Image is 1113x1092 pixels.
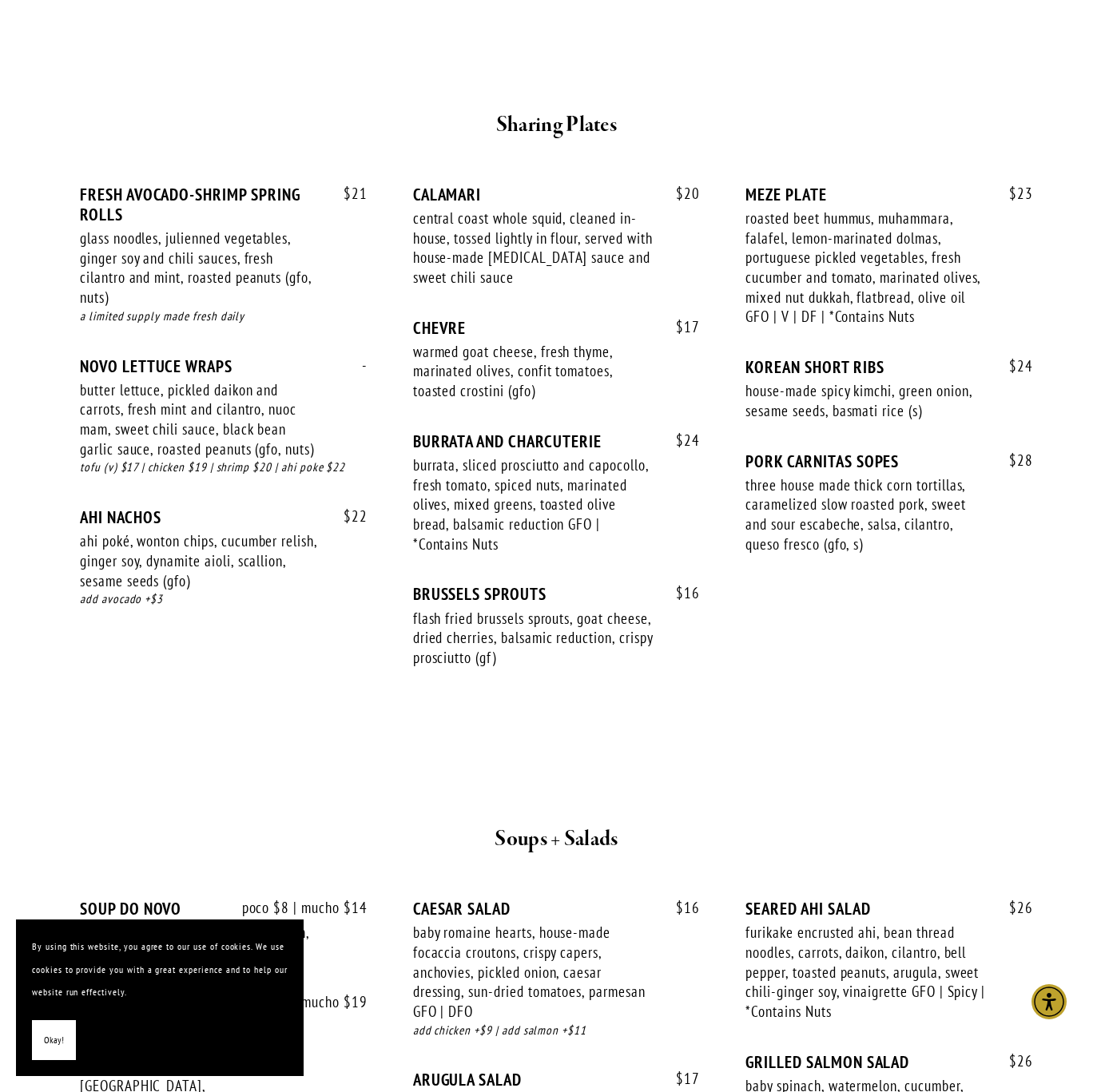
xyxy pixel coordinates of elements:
div: CAESAR SALAD [413,899,701,919]
span: 26 [993,899,1033,917]
span: $ [676,184,684,203]
span: poco $8 | mucho $14 [226,899,368,917]
div: house-made spicy kimchi, green onion, sesame seeds, basmati rice (s) [745,381,988,420]
div: Accessibility Menu [1032,984,1067,1019]
div: MEZE PLATE [745,185,1033,205]
span: 28 [993,451,1033,470]
div: furikake encrusted ahi, bean thread noodles, carrots, daikon, cilantro, bell pepper, toasted pean... [745,923,988,1022]
div: BURRATA AND CHARCUTERIE [413,431,701,451]
span: Okay! [44,1029,64,1052]
div: flash fried brussels sprouts, goat cheese, dried cherries, balsamic reduction, crispy prosciutto ... [413,609,655,668]
div: BRUSSELS SPROUTS [413,584,701,604]
div: a limited supply made fresh daily [80,308,368,326]
span: 17 [660,318,700,336]
span: 16 [660,584,700,602]
span: $ [676,431,684,450]
span: 21 [328,185,368,203]
div: KOREAN SHORT RIBS [745,357,1033,377]
strong: Sharing Plates [496,111,617,139]
span: 17 [660,1070,700,1088]
div: SEARED AHI SALAD [745,899,1033,919]
div: CALAMARI [413,185,701,205]
span: $ [676,583,684,602]
div: GRILLED SALMON SALAD [745,1052,1033,1072]
div: tofu (v) $17 | chicken $19 | shrimp $20 | ahi poke $22 [80,459,368,477]
span: 24 [660,431,700,450]
div: ahi poké, wonton chips, cucumber relish, ginger soy, dynamite aioli, scallion, sesame seeds (gfo) [80,531,322,590]
span: $ [344,506,352,526]
span: 16 [660,899,700,917]
div: glass noodles, julienned vegetables, ginger soy and chili sauces, fresh cilantro and mint, roaste... [80,228,322,308]
div: butter lettuce, pickled daikon and carrots, fresh mint and cilantro, nuoc mam, sweet chili sauce,... [80,380,322,459]
span: $ [1009,451,1017,470]
span: $ [344,184,352,203]
div: ARUGULA SALAD [413,1070,701,1090]
span: 23 [993,185,1033,203]
div: FRESH AVOCADO-SHRIMP SPRING ROLLS [80,185,368,224]
span: 20 [660,185,700,203]
div: CHEVRE [413,318,701,338]
div: three house made thick corn tortillas, caramelized slow roasted pork, sweet and sour escabeche, s... [745,475,988,554]
span: $ [676,1069,684,1088]
span: 26 [993,1052,1033,1070]
div: burrata, sliced prosciutto and capocollo, fresh tomato, spiced nuts, marinated olives, mixed gree... [413,455,655,554]
div: roasted beet hummus, muhammara, falafel, lemon-marinated dolmas, portuguese pickled vegetables, f... [745,208,988,327]
div: add chicken +$9 | add salmon +$11 [413,1022,701,1040]
span: 24 [993,357,1033,375]
div: SOUP DO NOVO [80,899,368,919]
span: 22 [328,507,368,526]
div: NOVO LETTUCE WRAPS [80,356,368,376]
span: $ [1009,184,1017,203]
span: - [346,356,368,375]
div: PORK CARNITAS SOPES [745,451,1033,471]
div: warmed goat cheese, fresh thyme, marinated olives, confit tomatoes, toasted crostini (gfo) [413,342,655,401]
div: add avocado +$3 [80,590,368,609]
span: $ [1009,356,1017,375]
div: AHI NACHOS [80,507,368,527]
div: central coast whole squid, cleaned in-house, tossed lightly in flour, served with house-made [MED... [413,208,655,288]
span: $ [676,317,684,336]
button: Okay! [32,1020,76,1061]
section: Cookie banner [16,919,304,1076]
div: baby romaine hearts, house-made focaccia croutons, crispy capers, anchovies, pickled onion, caesa... [413,923,655,1022]
span: $ [1009,1051,1017,1070]
strong: Soups + Salads [495,825,618,853]
span: $ [1009,898,1017,917]
p: By using this website, you agree to our use of cookies. We use cookies to provide you with a grea... [32,935,288,1004]
span: $ [676,898,684,917]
